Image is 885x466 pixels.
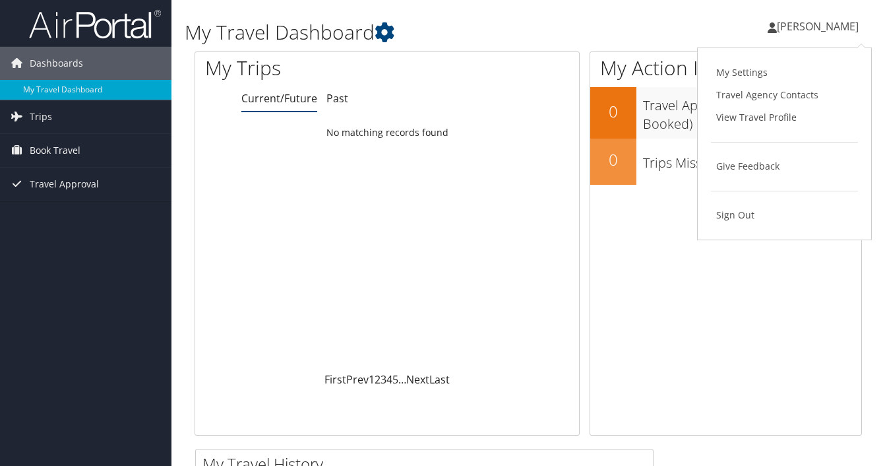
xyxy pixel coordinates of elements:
[369,372,375,387] a: 1
[241,91,317,106] a: Current/Future
[711,61,858,84] a: My Settings
[30,100,52,133] span: Trips
[185,18,643,46] h1: My Travel Dashboard
[590,149,636,171] h2: 0
[375,372,381,387] a: 2
[590,87,861,138] a: 0Travel Approvals Pending (Advisor Booked)
[429,372,450,387] a: Last
[205,54,410,82] h1: My Trips
[768,7,872,46] a: [PERSON_NAME]
[381,372,386,387] a: 3
[711,204,858,226] a: Sign Out
[195,121,579,145] td: No matching records found
[590,139,861,185] a: 0Trips Missing Hotels
[711,155,858,178] a: Give Feedback
[346,372,369,387] a: Prev
[406,372,429,387] a: Next
[386,372,392,387] a: 4
[777,19,859,34] span: [PERSON_NAME]
[324,372,346,387] a: First
[398,372,406,387] span: …
[711,106,858,129] a: View Travel Profile
[326,91,348,106] a: Past
[643,147,861,172] h3: Trips Missing Hotels
[643,90,861,133] h3: Travel Approvals Pending (Advisor Booked)
[30,168,99,201] span: Travel Approval
[392,372,398,387] a: 5
[711,84,858,106] a: Travel Agency Contacts
[30,47,83,80] span: Dashboards
[29,9,161,40] img: airportal-logo.png
[590,100,636,123] h2: 0
[590,54,861,82] h1: My Action Items
[30,134,80,167] span: Book Travel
